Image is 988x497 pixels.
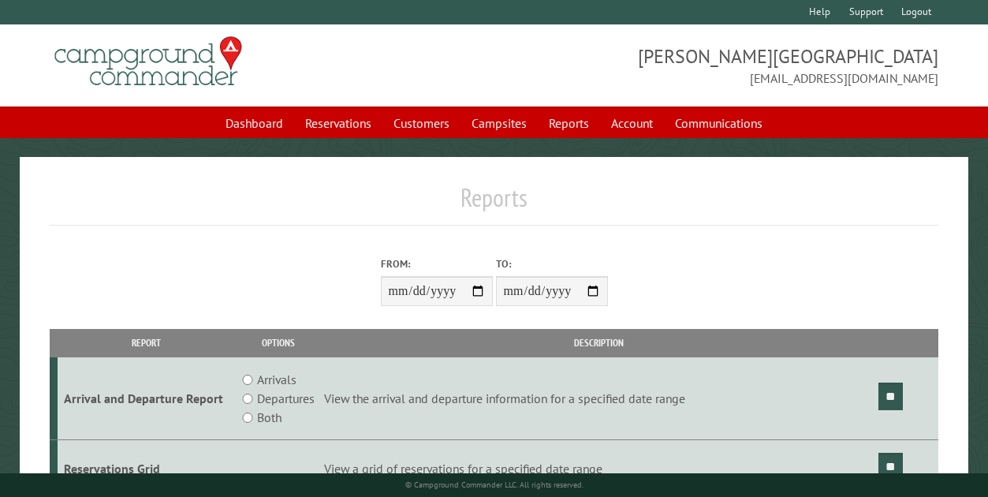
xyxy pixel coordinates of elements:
img: Campground Commander [50,31,247,92]
a: Reservations [296,108,381,138]
a: Campsites [462,108,536,138]
label: Arrivals [257,370,296,389]
label: From: [381,256,493,271]
a: Account [602,108,662,138]
td: Arrival and Departure Report [58,357,236,440]
a: Reports [539,108,598,138]
a: Communications [666,108,772,138]
a: Dashboard [216,108,293,138]
h1: Reports [50,182,939,226]
th: Description [322,329,876,357]
label: Departures [257,389,315,408]
label: To: [496,256,608,271]
span: [PERSON_NAME][GEOGRAPHIC_DATA] [EMAIL_ADDRESS][DOMAIN_NAME] [494,43,939,88]
small: © Campground Commander LLC. All rights reserved. [405,480,583,490]
label: Both [257,408,281,427]
th: Options [235,329,321,357]
a: Customers [384,108,459,138]
th: Report [58,329,236,357]
td: View the arrival and departure information for a specified date range [322,357,876,440]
